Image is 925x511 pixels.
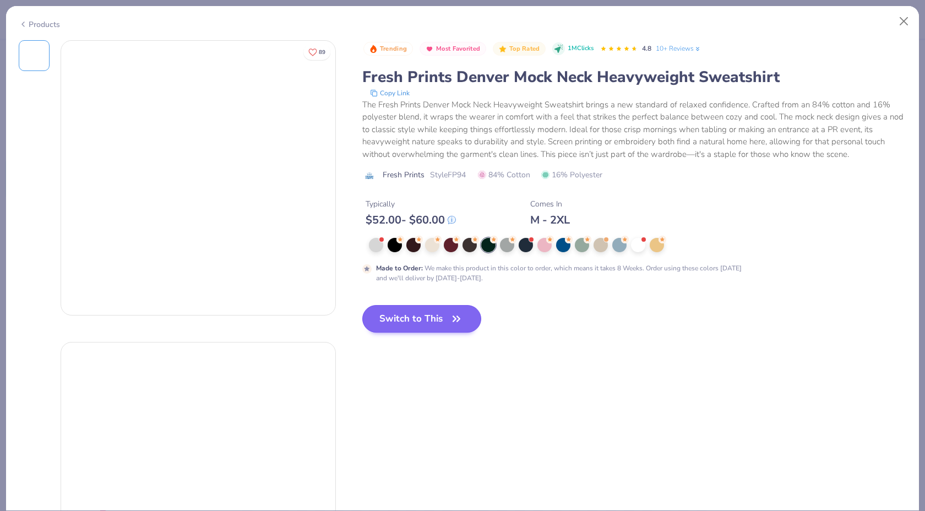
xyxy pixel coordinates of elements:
[420,42,486,56] button: Badge Button
[362,171,377,180] img: brand logo
[894,11,915,32] button: Close
[362,305,482,333] button: Switch to This
[383,169,425,181] span: Fresh Prints
[366,213,456,227] div: $ 52.00 - $ 60.00
[367,88,413,99] button: copy to clipboard
[541,169,602,181] span: 16% Polyester
[436,46,480,52] span: Most Favorited
[600,40,638,58] div: 4.8 Stars
[478,169,530,181] span: 84% Cotton
[568,44,594,53] span: 1M Clicks
[425,45,434,53] img: Most Favorited sort
[366,198,456,210] div: Typically
[498,45,507,53] img: Top Rated sort
[19,19,60,30] div: Products
[656,44,701,53] a: 10+ Reviews
[369,45,378,53] img: Trending sort
[380,46,407,52] span: Trending
[363,42,413,56] button: Badge Button
[530,198,570,210] div: Comes In
[362,67,907,88] div: Fresh Prints Denver Mock Neck Heavyweight Sweatshirt
[376,264,423,273] strong: Made to Order :
[430,169,466,181] span: Style FP94
[376,263,750,283] div: We make this product in this color to order, which means it takes 8 Weeks. Order using these colo...
[493,42,546,56] button: Badge Button
[319,50,325,55] span: 89
[303,44,330,60] button: Like
[509,46,540,52] span: Top Rated
[530,213,570,227] div: M - 2XL
[642,44,651,53] span: 4.8
[362,99,907,161] div: The Fresh Prints Denver Mock Neck Heavyweight Sweatshirt brings a new standard of relaxed confide...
